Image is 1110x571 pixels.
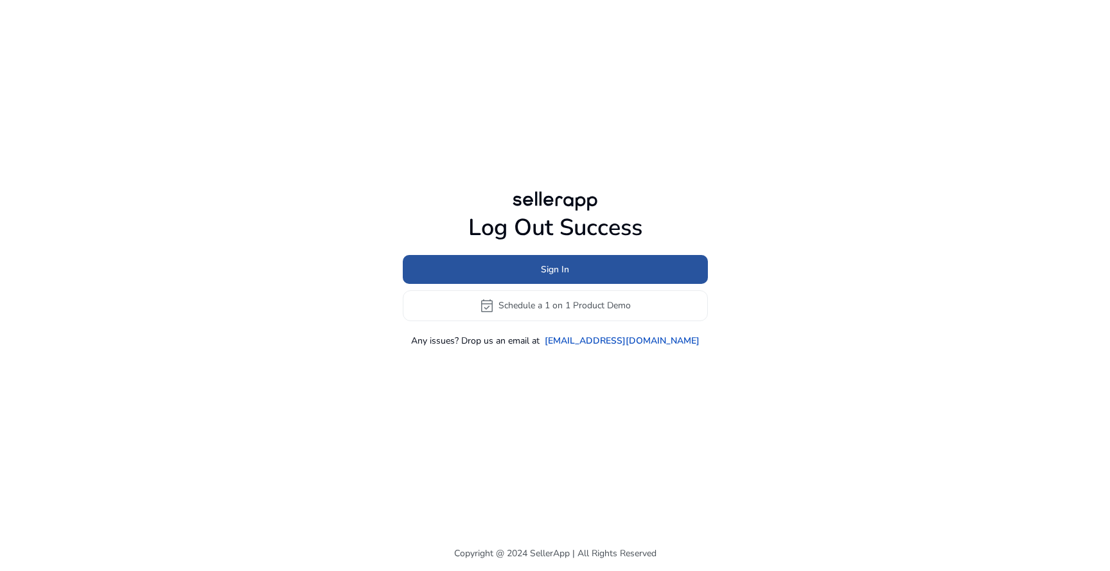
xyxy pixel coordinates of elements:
button: Sign In [403,255,708,284]
button: event_availableSchedule a 1 on 1 Product Demo [403,290,708,321]
a: [EMAIL_ADDRESS][DOMAIN_NAME] [545,334,700,347]
p: Any issues? Drop us an email at [411,334,540,347]
h1: Log Out Success [403,214,708,242]
span: Sign In [541,263,569,276]
span: event_available [479,298,495,313]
